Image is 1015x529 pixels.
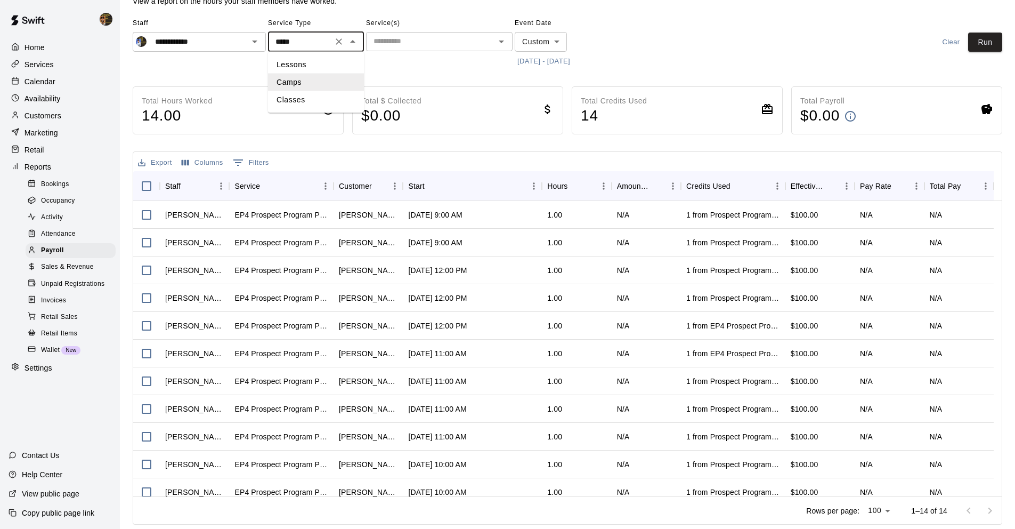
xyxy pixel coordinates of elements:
span: Occupancy [41,196,75,206]
div: N/A [860,431,873,442]
div: Mariel Checo [165,237,224,248]
div: 1 from EP4 Prospect Program ( 9 Sessions a month ) [686,320,780,331]
div: 1.00 [547,487,562,498]
li: Classes [268,91,364,109]
a: Sales & Revenue [26,259,120,276]
div: Invoices [26,293,116,308]
div: N/A [617,376,630,387]
button: Menu [526,178,542,194]
div: EP4 Prospect Program Pitching (Ages 13+ ) [234,431,328,442]
div: Aug 13, 2025, 12:00 PM [408,320,467,331]
div: Total Pay [930,171,961,201]
div: N/A [860,237,873,248]
div: Mariel Checo [165,348,224,359]
div: Sales & Revenue [26,260,116,275]
span: Service Type [268,15,364,32]
div: Aidan Savinon [339,293,397,303]
div: Mariel Checo [165,459,224,470]
a: Payroll [26,243,120,259]
div: Retail Sales [26,310,116,325]
h4: 14 [581,107,647,125]
div: Mariel Checo [165,210,224,220]
button: Show filters [230,154,272,171]
img: Francisco Gracesqui [100,13,112,26]
p: Availability [25,93,61,104]
div: Aug 13, 2025, 11:00 AM [408,404,466,414]
div: Calendar [9,74,111,90]
p: 1–14 of 14 [911,506,947,516]
button: Menu [596,178,612,194]
p: Reports [25,162,51,172]
div: 1.00 [547,265,562,276]
div: Availability [9,91,111,107]
a: Retail [9,142,111,158]
button: Export [135,155,175,171]
div: Settings [9,360,111,376]
div: Effective Price [791,171,824,201]
a: Reports [9,159,111,175]
div: 1.00 [547,459,562,470]
div: N/A [617,348,630,359]
p: Copy public page link [22,508,94,518]
span: Activity [41,212,63,223]
a: Invoices [26,292,120,309]
div: EP4 Prospect Program Pitching (Ages 13+ ) [234,348,328,359]
div: Hours [542,171,611,201]
button: Sort [650,179,665,194]
div: WalletNew [26,343,116,358]
div: EP4 Prospect Program Pitching (Ages 13+ ) [234,404,328,414]
div: $100.00 [785,312,855,340]
div: $100.00 [785,284,855,312]
div: N/A [617,487,630,498]
li: Lessons [268,56,364,74]
h4: $ 0.00 [800,107,840,125]
div: Miguel Aviles [339,459,397,470]
div: Hours [547,171,567,201]
div: Unpaid Registrations [26,277,116,292]
div: Aug 15, 2025, 9:00 AM [408,210,462,220]
p: Marketing [25,127,58,138]
p: Retail [25,145,44,155]
div: N/A [617,459,630,470]
button: Clear [331,34,346,49]
div: Retail Items [26,326,116,341]
button: Select columns [179,155,226,171]
div: 1.00 [547,237,562,248]
div: Aug 13, 2025, 12:00 PM [408,293,467,303]
div: N/A [860,404,873,414]
div: 1 from Prospect Program 12 month commitment [686,376,780,387]
div: N/A [617,320,630,331]
div: EP4 Prospect Program Pitching (Ages 13+ ) [234,265,328,276]
a: Attendance [26,226,120,243]
div: 1 from Prospect Program 12 month commitment [686,210,780,220]
div: Mariel Checo [165,487,224,498]
div: EP4 Prospect Program Pitching (Ages 13+ ) [234,237,328,248]
button: Sort [372,179,387,194]
button: Sort [824,179,839,194]
span: Wallet [41,345,60,356]
div: $100.00 [785,423,855,451]
span: Retail Items [41,328,77,339]
div: 1.00 [547,293,562,303]
div: 1 from Prospect Program Unlimited 6 month Commitment [686,431,780,442]
div: Aug 13, 2025, 10:00 AM [408,487,466,498]
div: $100.00 [785,229,855,257]
p: Help Center [22,469,62,480]
div: Mariel Checo [165,320,224,331]
div: Francisco Gracesqui [98,9,120,30]
a: Home [9,39,111,55]
p: Home [25,42,45,53]
button: Sort [425,179,440,194]
div: N/A [860,320,873,331]
div: N/A [930,237,943,248]
button: Menu [978,178,994,194]
div: Service [229,171,334,201]
button: Sort [961,179,976,194]
div: Aug 13, 2025, 12:00 PM [408,265,467,276]
div: Start [403,171,542,201]
p: Total Payroll [800,95,857,107]
div: Bookings [26,177,116,192]
a: Marketing [9,125,111,141]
